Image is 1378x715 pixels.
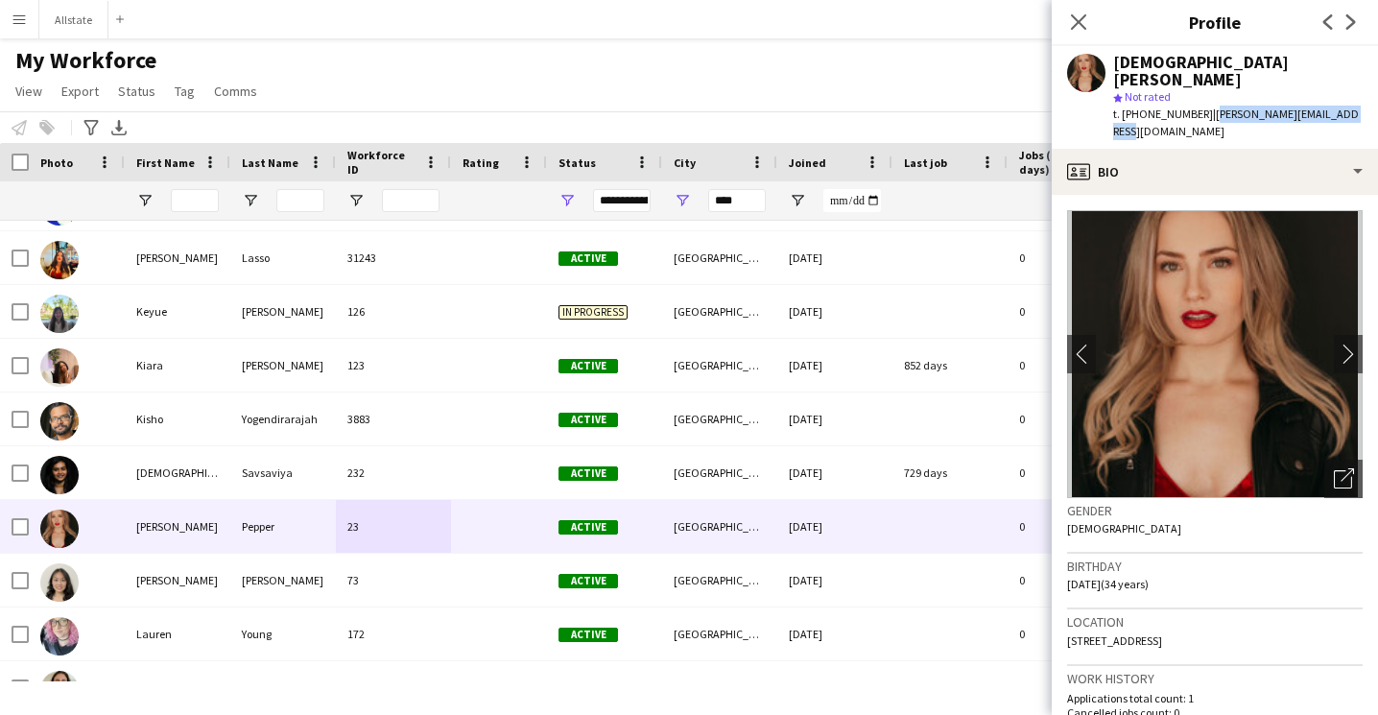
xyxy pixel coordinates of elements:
[777,500,892,553] div: [DATE]
[167,79,202,104] a: Tag
[40,617,79,655] img: Lauren Young
[558,574,618,588] span: Active
[777,393,892,445] div: [DATE]
[904,155,947,170] span: Last job
[777,446,892,499] div: [DATE]
[347,192,365,209] button: Open Filter Menu
[347,148,416,177] span: Workforce ID
[1008,339,1132,392] div: 0
[892,446,1008,499] div: 729 days
[1008,500,1132,553] div: 0
[110,79,163,104] a: Status
[61,83,99,100] span: Export
[1008,554,1132,607] div: 0
[206,79,265,104] a: Comms
[125,393,230,445] div: Kisho
[1067,210,1363,498] img: Crew avatar or photo
[230,285,336,338] div: [PERSON_NAME]
[230,339,336,392] div: [PERSON_NAME]
[1008,231,1132,284] div: 0
[125,500,230,553] div: [PERSON_NAME]
[1052,10,1378,35] h3: Profile
[1067,613,1363,631] h3: Location
[1067,502,1363,519] h3: Gender
[1113,107,1213,121] span: t. [PHONE_NUMBER]
[336,661,451,714] div: 3773
[171,189,219,212] input: First Name Filter Input
[1008,446,1132,499] div: 0
[1052,149,1378,195] div: Bio
[777,231,892,284] div: [DATE]
[674,155,696,170] span: City
[662,446,777,499] div: [GEOGRAPHIC_DATA]
[125,339,230,392] div: Kiara
[125,608,230,660] div: Lauren
[336,231,451,284] div: 31243
[1067,633,1162,648] span: [STREET_ADDRESS]
[1008,393,1132,445] div: 0
[558,192,576,209] button: Open Filter Menu
[118,83,155,100] span: Status
[892,339,1008,392] div: 852 days
[1067,670,1363,687] h3: Work history
[242,192,259,209] button: Open Filter Menu
[230,608,336,660] div: Young
[1067,691,1363,705] p: Applications total count: 1
[230,554,336,607] div: [PERSON_NAME]
[662,231,777,284] div: [GEOGRAPHIC_DATA]
[777,661,892,714] div: [DATE]
[708,189,766,212] input: City Filter Input
[1067,558,1363,575] h3: Birthday
[230,393,336,445] div: Yogendirarajah
[230,500,336,553] div: Pepper
[789,155,826,170] span: Joined
[463,155,499,170] span: Rating
[558,305,628,320] span: In progress
[823,189,881,212] input: Joined Filter Input
[777,339,892,392] div: [DATE]
[1125,89,1171,104] span: Not rated
[1008,285,1132,338] div: 0
[336,393,451,445] div: 3883
[80,116,103,139] app-action-btn: Advanced filters
[214,83,257,100] span: Comms
[136,192,154,209] button: Open Filter Menu
[175,83,195,100] span: Tag
[40,295,79,333] img: Keyue Chen
[1067,577,1149,591] span: [DATE] (34 years)
[15,83,42,100] span: View
[789,192,806,209] button: Open Filter Menu
[1113,54,1363,88] div: [DEMOGRAPHIC_DATA][PERSON_NAME]
[382,189,440,212] input: Workforce ID Filter Input
[230,661,336,714] div: [PERSON_NAME]
[662,339,777,392] div: [GEOGRAPHIC_DATA]
[54,79,107,104] a: Export
[40,510,79,548] img: Kristen Pepper
[1324,460,1363,498] div: Open photos pop-in
[230,231,336,284] div: Lasso
[276,189,324,212] input: Last Name Filter Input
[662,608,777,660] div: [GEOGRAPHIC_DATA]
[558,251,618,266] span: Active
[777,285,892,338] div: [DATE]
[336,608,451,660] div: 172
[558,520,618,535] span: Active
[39,1,108,38] button: Allstate
[558,155,596,170] span: Status
[336,554,451,607] div: 73
[662,554,777,607] div: [GEOGRAPHIC_DATA]
[40,563,79,602] img: Kristen Wong
[558,628,618,642] span: Active
[674,192,691,209] button: Open Filter Menu
[1113,107,1359,138] span: | [PERSON_NAME][EMAIL_ADDRESS][DOMAIN_NAME]
[125,446,230,499] div: [DEMOGRAPHIC_DATA]
[40,671,79,709] img: Liam Mulhall
[336,285,451,338] div: 126
[1008,608,1132,660] div: 0
[336,446,451,499] div: 232
[40,241,79,279] img: Katherine Lasso
[125,231,230,284] div: [PERSON_NAME]
[1019,148,1098,177] span: Jobs (last 90 days)
[107,116,131,139] app-action-btn: Export XLSX
[662,500,777,553] div: [GEOGRAPHIC_DATA]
